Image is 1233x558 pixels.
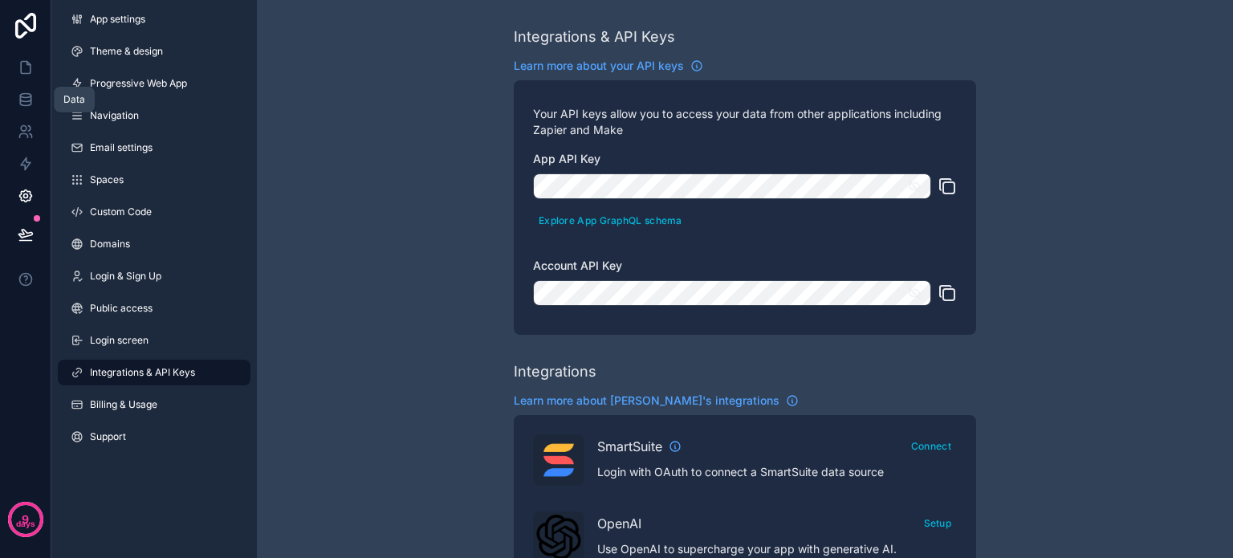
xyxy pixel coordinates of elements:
[90,302,153,315] span: Public access
[597,437,662,456] span: SmartSuite
[90,206,152,218] span: Custom Code
[90,430,126,443] span: Support
[533,259,622,272] span: Account API Key
[597,464,957,480] p: Login with OAuth to connect a SmartSuite data source
[533,209,688,232] button: Explore App GraphQL schema
[58,295,250,321] a: Public access
[514,393,779,409] span: Learn more about [PERSON_NAME]'s integrations
[536,438,581,483] img: SmartSuite
[58,6,250,32] a: App settings
[58,231,250,257] a: Domains
[514,360,596,383] div: Integrations
[90,13,145,26] span: App settings
[58,328,250,353] a: Login screen
[514,58,684,74] span: Learn more about your API keys
[90,238,130,250] span: Domains
[90,77,187,90] span: Progressive Web App
[533,152,600,165] span: App API Key
[58,39,250,64] a: Theme & design
[90,334,149,347] span: Login screen
[58,135,250,161] a: Email settings
[58,360,250,385] a: Integrations & API Keys
[597,541,957,557] p: Use OpenAI to supercharge your app with generative AI.
[90,366,195,379] span: Integrations & API Keys
[58,392,250,417] a: Billing & Usage
[22,511,29,527] p: 9
[90,398,157,411] span: Billing & Usage
[533,211,688,227] a: Explore App GraphQL schema
[905,437,957,453] a: Connect
[597,514,641,533] span: OpenAI
[90,141,153,154] span: Email settings
[90,270,161,283] span: Login & Sign Up
[918,511,958,535] button: Setup
[514,393,799,409] a: Learn more about [PERSON_NAME]'s integrations
[58,71,250,96] a: Progressive Web App
[905,434,957,458] button: Connect
[90,109,139,122] span: Navigation
[533,106,957,138] p: Your API keys allow you to access your data from other applications including Zapier and Make
[514,26,675,48] div: Integrations & API Keys
[16,518,35,531] p: days
[58,199,250,225] a: Custom Code
[58,424,250,450] a: Support
[58,167,250,193] a: Spaces
[58,263,250,289] a: Login & Sign Up
[918,514,958,530] a: Setup
[514,58,703,74] a: Learn more about your API keys
[90,173,124,186] span: Spaces
[58,103,250,128] a: Navigation
[63,93,85,106] div: Data
[90,45,163,58] span: Theme & design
